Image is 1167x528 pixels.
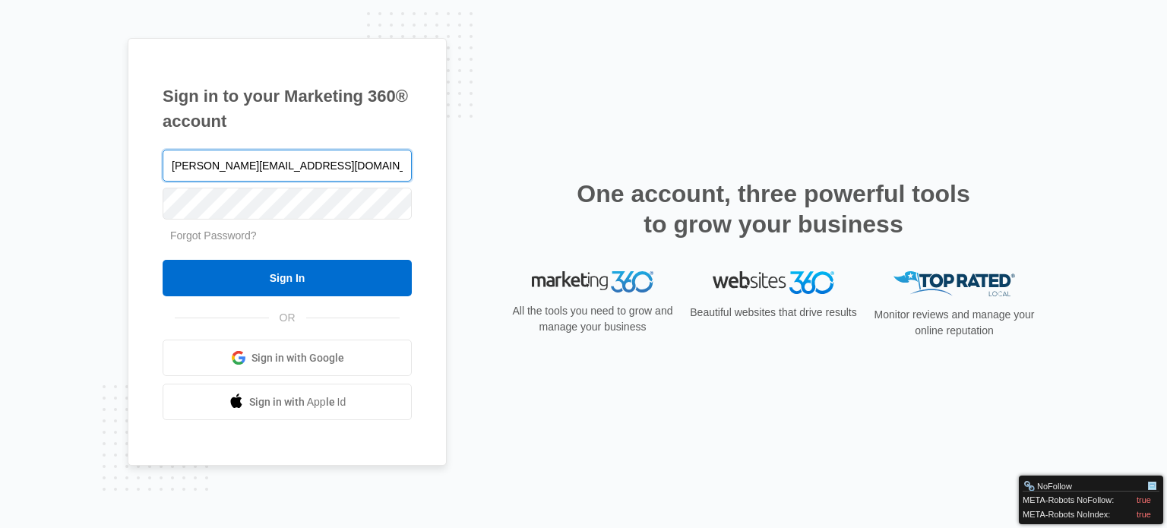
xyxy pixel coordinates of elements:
p: Beautiful websites that drive results [688,305,859,321]
div: META-Robots NoFollow: [1023,492,1159,506]
span: OR [269,310,306,326]
p: Monitor reviews and manage your online reputation [869,307,1039,339]
div: META-Robots NoIndex: [1023,506,1159,520]
a: Sign in with Apple Id [163,384,412,420]
input: Sign In [163,260,412,296]
h1: Sign in to your Marketing 360® account [163,84,412,134]
span: Sign in with Google [251,350,344,366]
a: Forgot Password? [170,229,257,242]
div: true [1137,508,1151,520]
p: All the tools you need to grow and manage your business [508,303,678,335]
img: Marketing 360 [532,271,653,292]
div: Minimize [1146,480,1159,492]
img: Top Rated Local [893,271,1015,296]
h2: One account, three powerful tools to grow your business [572,179,975,239]
input: Email [163,150,412,182]
div: NoFollow [1023,480,1146,492]
span: Sign in with Apple Id [249,394,346,410]
img: Websites 360 [713,271,834,293]
div: true [1137,494,1151,506]
a: Sign in with Google [163,340,412,376]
